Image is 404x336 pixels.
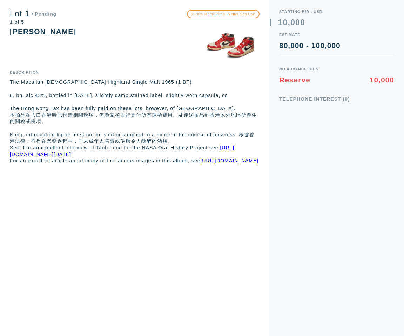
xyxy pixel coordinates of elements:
[10,112,260,125] p: 本拍品在入口香港時已付清相關稅項，但買家須自行支付所有運輸費用、及運送拍品到香港以外地區所產生的關稅或稅項。
[10,105,260,112] p: The Hong Kong Tax has been fully paid on these lots, however, of [GEOGRAPHIC_DATA].
[10,92,260,99] p: u. bn, alc 43%, bottled in [DATE], slightly damp stained label, slightly worn capsule, oc
[187,10,260,18] div: 5 Lots Remaining in this Session
[10,157,260,164] p: For an excellent article about many of the famous images in this album, see
[10,20,56,25] div: 1 of 5
[10,79,260,86] p: The Macallan [DEMOGRAPHIC_DATA] Highland Single Malt 1965 (1 BT)
[279,33,394,37] div: Estimate
[32,12,57,16] div: Pending
[300,19,305,27] div: 0
[279,96,394,101] div: Telephone Interest (0)
[10,132,260,145] p: Kong, intoxicating liquor must not be sold or supplied to a minor in the course of business. 根據香港...
[10,145,234,157] a: [URL][DOMAIN_NAME][DATE]
[10,145,260,157] p: See: For an excellent interview of Taub done for the NASA Oral History Project see:
[10,27,76,35] div: [PERSON_NAME]
[279,76,310,83] div: Reserve
[283,19,288,27] div: 0
[370,76,394,83] div: 10,000
[279,10,394,14] div: Starting Bid - USD
[279,67,394,71] div: No Advance Bids
[288,19,290,100] div: ,
[10,70,260,74] div: Description
[200,158,258,163] a: [URL][DOMAIN_NAME]
[10,10,56,18] div: Lot 1
[295,19,300,27] div: 0
[278,19,283,27] div: 1
[279,42,394,49] div: 80,000 - 100,000
[290,19,295,27] div: 0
